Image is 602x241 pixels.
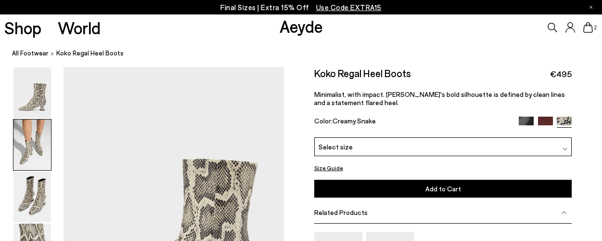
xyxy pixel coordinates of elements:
img: Koko Regal Heel Boots - Image 2 [13,120,51,170]
div: Color: [314,117,511,128]
span: Koko Regal Heel Boots [56,48,124,58]
h2: Koko Regal Heel Boots [314,67,411,79]
span: Creamy Snake [333,117,376,125]
a: 2 [583,22,593,33]
span: 2 [593,25,598,30]
img: svg%3E [562,210,566,215]
img: Koko Regal Heel Boots - Image 3 [13,172,51,222]
button: Size Guide [314,162,343,174]
a: World [58,19,101,36]
img: Koko Regal Heel Boots - Image 1 [13,67,51,118]
span: Select size [319,142,353,152]
nav: breadcrumb [12,40,602,67]
a: Shop [4,19,41,36]
button: Add to Cart [314,180,572,198]
p: Final Sizes | Extra 15% Off [220,1,382,13]
a: All Footwear [12,48,49,58]
span: Related Products [314,208,368,216]
img: svg%3E [563,147,567,151]
p: Minimalist, with impact. [PERSON_NAME]'s bold silhouette is defined by clean lines and a statemen... [314,90,572,107]
span: Add to Cart [425,185,461,193]
span: €495 [550,68,572,80]
span: Navigate to /collections/ss25-final-sizes [316,3,382,12]
a: Aeyde [280,16,323,36]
